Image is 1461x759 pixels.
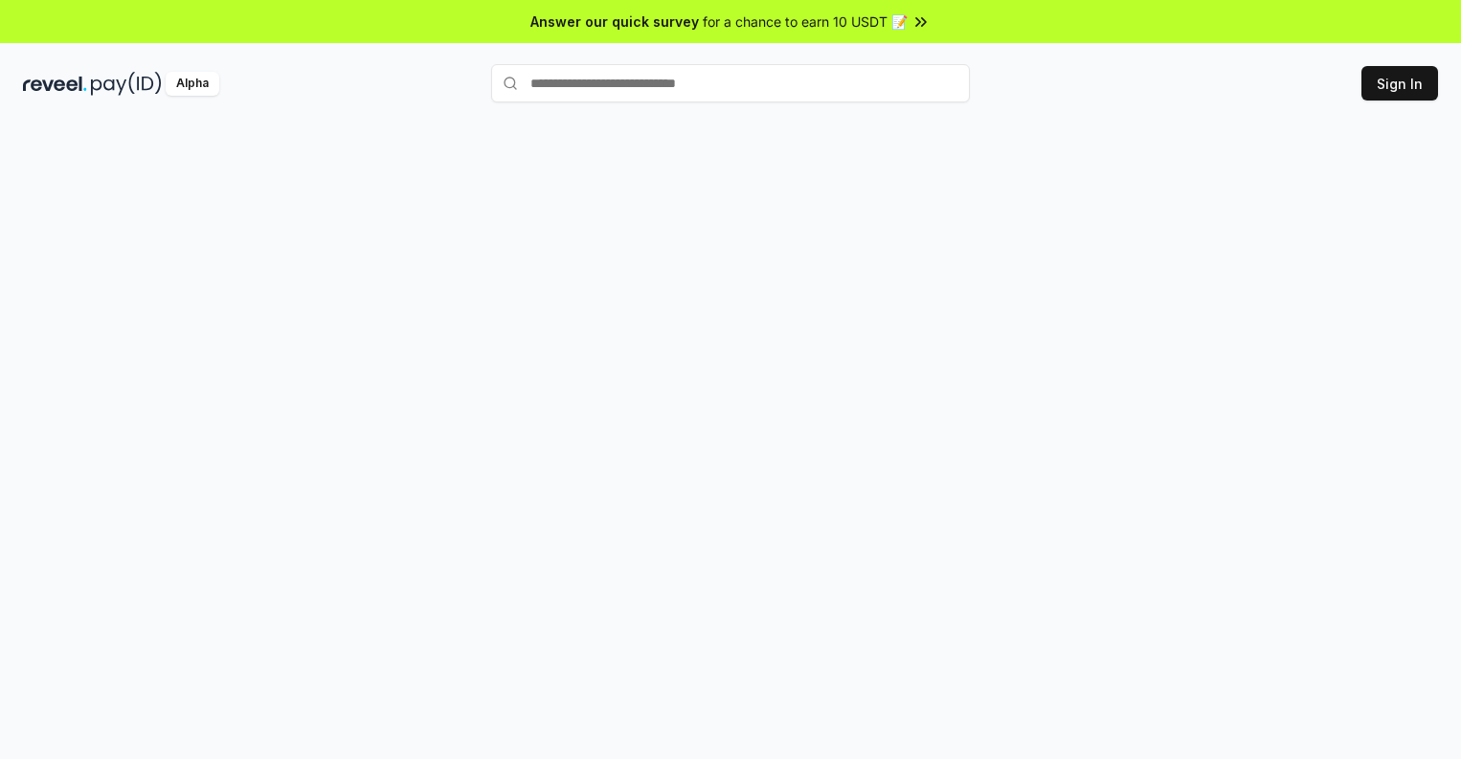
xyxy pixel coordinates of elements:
[530,11,699,32] span: Answer our quick survey
[91,72,162,96] img: pay_id
[1361,66,1438,100] button: Sign In
[166,72,219,96] div: Alpha
[23,72,87,96] img: reveel_dark
[703,11,908,32] span: for a chance to earn 10 USDT 📝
